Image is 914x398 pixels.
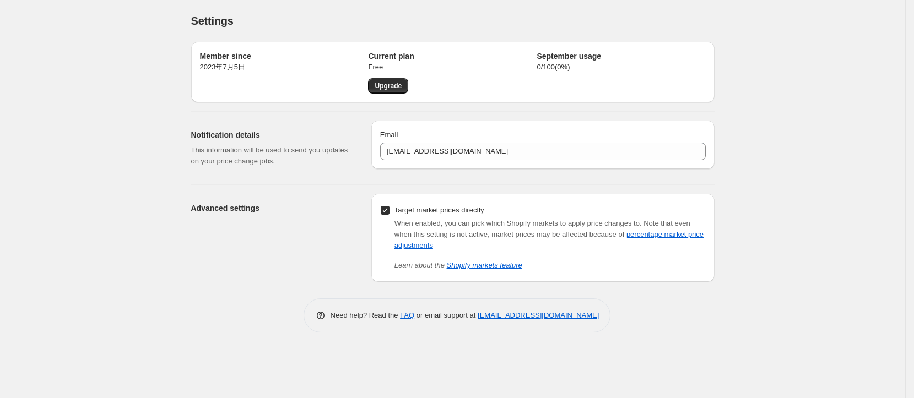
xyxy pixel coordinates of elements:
span: Email [380,130,398,139]
a: [EMAIL_ADDRESS][DOMAIN_NAME] [478,311,599,319]
span: Target market prices directly [394,206,484,214]
p: Free [368,62,537,73]
span: Upgrade [375,81,402,90]
a: FAQ [400,311,414,319]
h2: Notification details [191,129,354,140]
i: Learn about the [394,261,522,269]
p: 0 / 100 ( 0 %) [537,62,705,73]
span: Need help? Read the [331,311,401,319]
p: This information will be used to send you updates on your price change jobs. [191,145,354,167]
span: or email support at [414,311,478,319]
h2: Member since [200,51,369,62]
h2: Advanced settings [191,203,354,214]
span: When enabled, you can pick which Shopify markets to apply price changes to. [394,219,642,227]
a: Shopify markets feature [447,261,522,269]
span: Settings [191,15,234,27]
h2: September usage [537,51,705,62]
p: 2023年7月5日 [200,62,369,73]
h2: Current plan [368,51,537,62]
a: Upgrade [368,78,408,94]
span: Note that even when this setting is not active, market prices may be affected because of [394,219,704,249]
